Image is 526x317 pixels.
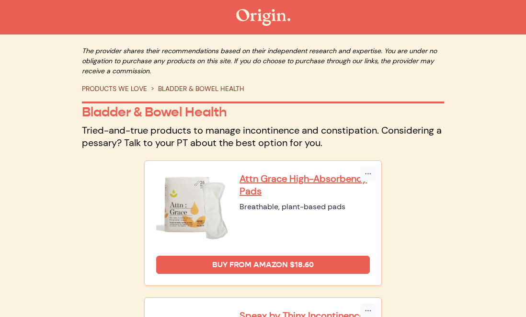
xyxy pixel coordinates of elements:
[156,256,370,274] a: Buy from Amazon $18.60
[82,104,444,120] p: Bladder & Bowel Health
[82,124,444,149] p: Tried-and-true products to manage incontinence and constipation. Considering a pessary? Talk to y...
[82,46,444,76] p: The provider shares their recommendations based on their independent research and expertise. You ...
[240,172,370,197] a: Attn Grace High-Absorbency Pads
[240,201,370,213] div: Breathable, plant-based pads
[147,84,244,94] li: BLADDER & BOWEL HEALTH
[236,9,290,26] img: The Origin Shop
[82,84,147,93] a: PRODUCTS WE LOVE
[156,172,228,244] img: Attn Grace High-Absorbency Pads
